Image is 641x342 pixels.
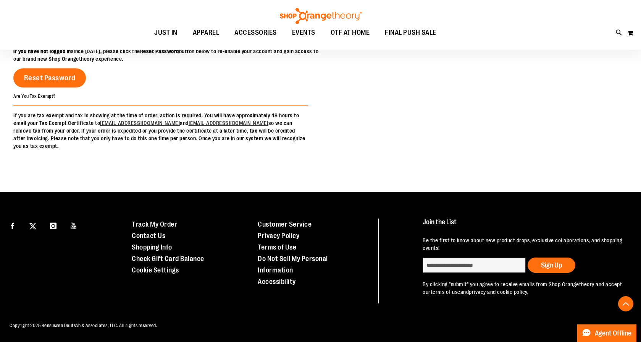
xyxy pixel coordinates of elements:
a: Do Not Sell My Personal Information [258,255,328,274]
span: OTF AT HOME [331,24,370,41]
a: Visit our Instagram page [47,219,60,232]
button: Agent Offline [577,324,636,342]
input: enter email [423,258,526,273]
a: privacy and cookie policy. [469,289,528,295]
strong: If you have not logged in [13,48,71,54]
a: Customer Service [258,220,312,228]
a: Contact Us [132,232,165,240]
button: Sign Up [528,258,575,273]
p: since [DATE], please click the button below to re-enable your account and gain access to our bran... [13,47,321,63]
span: Copyright 2025 Bensussen Deutsch & Associates, LLC. All rights reserved. [10,323,157,328]
a: Shopping Info [132,243,172,251]
a: [EMAIL_ADDRESS][DOMAIN_NAME] [100,120,180,126]
span: FINAL PUSH SALE [385,24,436,41]
span: EVENTS [292,24,315,41]
strong: Reset Password [140,48,179,54]
button: Back To Top [618,296,633,311]
span: JUST IN [154,24,178,41]
a: Visit our Facebook page [6,219,19,232]
a: Terms of Use [258,243,296,251]
a: Visit our Youtube page [67,219,81,232]
a: Accessibility [258,278,296,285]
strong: Are You Tax Exempt? [13,94,56,99]
span: Sign Up [541,261,562,269]
a: Check Gift Card Balance [132,255,204,263]
img: Twitter [29,223,36,230]
a: Reset Password [13,68,86,88]
a: Track My Order [132,220,177,228]
span: APPAREL [193,24,220,41]
p: Be the first to know about new product drops, exclusive collaborations, and shopping events! [423,237,625,252]
a: Visit our X page [26,219,40,232]
span: ACCESSORIES [234,24,277,41]
a: [EMAIL_ADDRESS][DOMAIN_NAME] [189,120,268,126]
p: If you are tax exempt and tax is showing at the time of order, action is required. You will have ... [13,112,308,150]
p: By clicking "submit" you agree to receive emails from Shop Orangetheory and accept our and [423,280,625,296]
span: Reset Password [24,74,76,82]
a: terms of use [431,289,460,295]
img: Shop Orangetheory [279,8,363,24]
span: Agent Offline [595,330,631,337]
a: Privacy Policy [258,232,299,240]
a: Cookie Settings [132,266,179,274]
h4: Join the List [423,219,625,233]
